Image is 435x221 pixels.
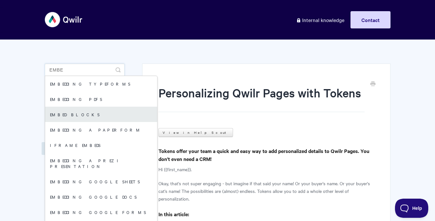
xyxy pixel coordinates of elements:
[45,64,125,76] input: Search
[45,91,157,107] a: Embedding PDFs
[158,179,374,202] p: Okay, that's not super engaging - but imagine if that said your name! Or your buyer's name. Or yo...
[45,122,157,137] a: Embedding a Paperform
[291,11,349,28] a: Internal knowledge
[158,128,233,137] a: View in Help Scout
[395,199,429,218] iframe: Toggle Customer Support
[45,76,157,91] a: Embedding Typeforms
[45,153,157,174] a: Embedding a Prezi presentation
[350,11,391,28] a: Contact
[158,147,374,163] h4: Tokens offer your team a quick and easy way to add personalized details to Qwilr Pages. You don't...
[370,81,375,88] a: Print this Article
[45,189,157,204] a: Embedding Google Docs
[45,174,157,189] a: Embedding Google Sheets
[158,210,374,218] h4: In this article:
[158,85,364,112] h1: Personalizing Qwilr Pages with Tokens
[42,142,107,155] a: Templates and Tokens
[45,8,83,32] img: Qwilr Help Center
[158,165,374,173] p: Hi {{first_name}}.
[45,137,157,153] a: iFrame Embeds
[45,204,157,220] a: Embedding Google Forms
[45,107,157,122] a: Embed Blocks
